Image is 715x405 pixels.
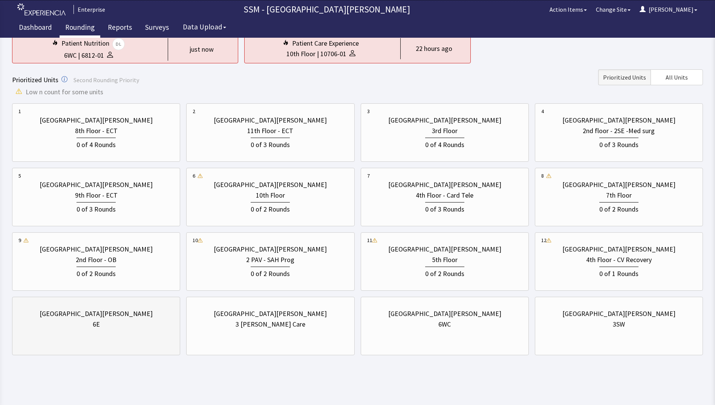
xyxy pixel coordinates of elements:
div: 7th Floor [606,190,632,201]
div: Patient Nutrition [61,38,125,50]
div: 4 [541,107,544,115]
div: [GEOGRAPHIC_DATA][PERSON_NAME] [214,115,327,126]
div: 11th Floor - ECT [247,126,293,136]
div: [GEOGRAPHIC_DATA][PERSON_NAME] [40,308,153,319]
div: 9th Floor - ECT [75,190,118,201]
div: 0 of 2 Rounds [77,267,116,279]
a: Rounding [60,19,100,38]
div: 12 [541,236,547,244]
div: 5 [18,172,21,179]
button: All Units [651,69,703,85]
div: 5th Floor [432,255,458,265]
div: 3SW [613,319,625,330]
button: Change Site [591,2,635,17]
a: Dashboard [13,19,58,38]
div: 8 [541,172,544,179]
div: 0 of 4 Rounds [425,138,464,150]
div: [GEOGRAPHIC_DATA][PERSON_NAME] [388,244,501,255]
div: 0 of 2 Rounds [425,267,464,279]
p: SSM - [GEOGRAPHIC_DATA][PERSON_NAME] [108,3,545,15]
div: [GEOGRAPHIC_DATA][PERSON_NAME] [562,115,675,126]
div: 10706-01 [320,49,346,59]
div: 3rd Floor [432,126,458,136]
div: 7 [367,172,370,179]
div: 6E [93,319,100,330]
div: 8th Floor - ECT [75,126,118,136]
div: 0 of 4 Rounds [77,138,116,150]
div: [GEOGRAPHIC_DATA][PERSON_NAME] [562,244,675,255]
div: 2 PAV - SAH Prog [246,255,294,265]
div: [GEOGRAPHIC_DATA][PERSON_NAME] [388,115,501,126]
a: Reports [102,19,138,38]
button: Action Items [545,2,591,17]
div: 0 of 3 Rounds [77,202,116,215]
div: just now [190,44,214,55]
div: 2 [193,107,195,115]
div: 10 [193,236,198,244]
div: 0 of 2 Rounds [599,202,638,215]
div: Enterprise [73,5,105,14]
div: 3 [367,107,370,115]
div: 0 of 2 Rounds [251,267,290,279]
span: Low n count for some units [26,87,103,97]
div: 10th Floor [256,190,285,201]
img: experiencia_logo.png [17,3,66,16]
div: Patient Care Experience [292,38,359,49]
div: 0 of 3 Rounds [599,138,638,150]
span: Prioritized Units [12,75,58,84]
div: 3 [PERSON_NAME] Care [236,319,305,330]
a: Surveys [139,19,175,38]
span: Prioritized Units [603,73,646,82]
div: 6812-01 [81,50,104,61]
div: [GEOGRAPHIC_DATA][PERSON_NAME] [214,244,327,255]
div: 1 [18,107,21,115]
div: 22 hours ago [416,43,452,54]
span: All Units [666,73,688,82]
button: Prioritized Units [598,69,651,85]
div: [GEOGRAPHIC_DATA][PERSON_NAME] [562,308,675,319]
div: 6 [193,172,195,179]
div: 2nd floor - 2SE -Med surg [583,126,655,136]
div: [GEOGRAPHIC_DATA][PERSON_NAME] [214,308,327,319]
div: 10th Floor [286,49,315,59]
div: 0 of 3 Rounds [425,202,464,215]
div: 0 of 2 Rounds [251,202,290,215]
div: [GEOGRAPHIC_DATA][PERSON_NAME] [40,244,153,255]
button: [PERSON_NAME] [635,2,702,17]
div: 4th Floor - CV Recovery [586,255,652,265]
div: | [315,49,320,59]
span: Second Rounding Priority [73,76,139,84]
div: [GEOGRAPHIC_DATA][PERSON_NAME] [40,115,153,126]
div: [GEOGRAPHIC_DATA][PERSON_NAME] [562,179,675,190]
div: 6WC [64,50,77,61]
div: | [77,50,81,61]
div: 0 of 3 Rounds [251,138,290,150]
span: DL [112,38,125,50]
button: Data Upload [178,20,231,34]
div: 6WC [438,319,451,330]
div: [GEOGRAPHIC_DATA][PERSON_NAME] [40,179,153,190]
div: [GEOGRAPHIC_DATA][PERSON_NAME] [388,308,501,319]
div: 2nd Floor - OB [76,255,116,265]
div: 0 of 1 Rounds [599,267,638,279]
div: 4th Floor - Card Tele [416,190,473,201]
div: [GEOGRAPHIC_DATA][PERSON_NAME] [388,179,501,190]
div: [GEOGRAPHIC_DATA][PERSON_NAME] [214,179,327,190]
div: 11 [367,236,372,244]
div: 9 [18,236,21,244]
